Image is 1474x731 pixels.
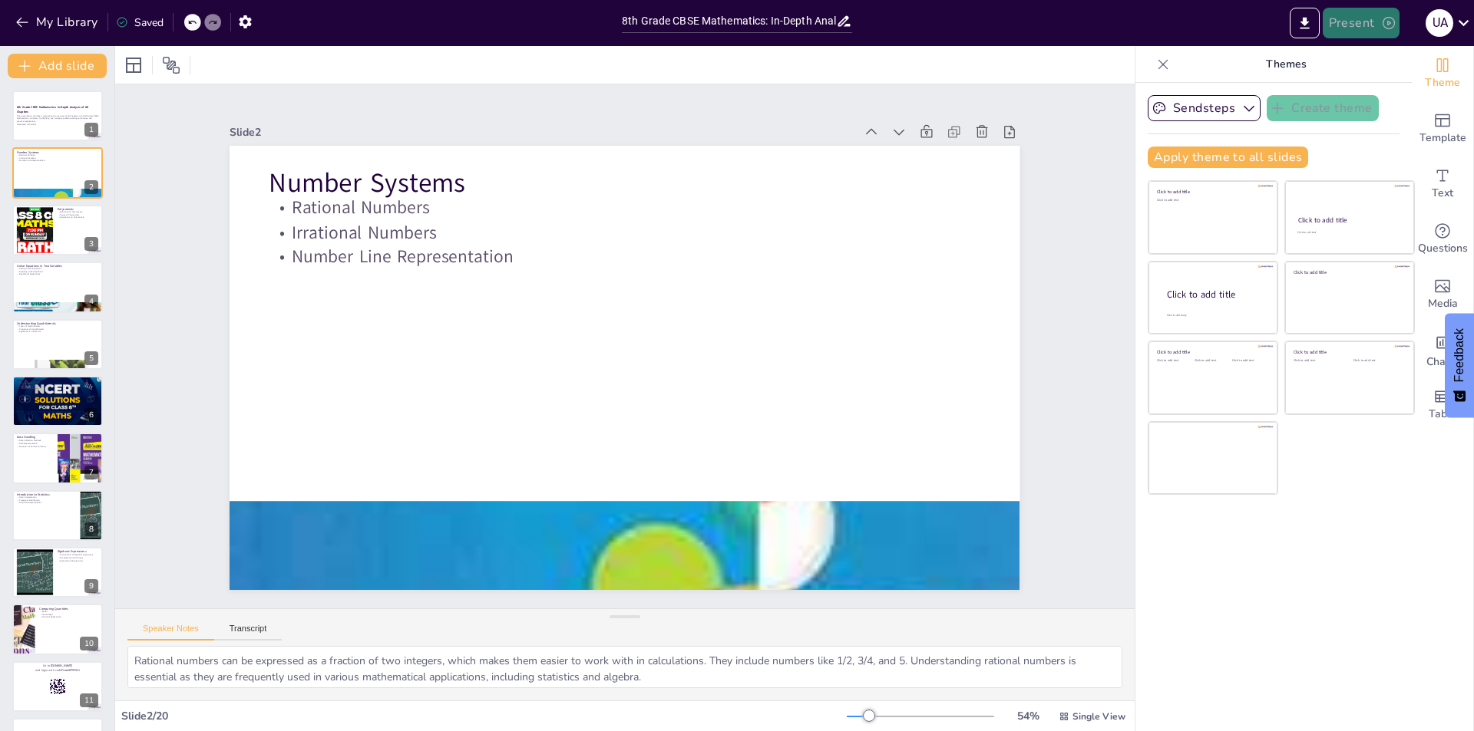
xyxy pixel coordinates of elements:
p: Practical Applications [39,615,98,618]
div: Click to add title [1157,349,1267,355]
div: Change the overall theme [1412,46,1473,101]
div: Saved [116,15,164,30]
p: Frequency Distribution [17,499,76,502]
p: Data Representation [17,443,53,446]
button: Export to PowerPoint [1290,8,1320,38]
div: 10 [12,604,103,654]
p: Irrational Numbers [17,156,98,159]
span: Template [1419,130,1466,147]
div: 8 [84,522,98,536]
p: Ratios [39,610,98,613]
div: 4 [12,262,103,312]
div: 1 [12,91,103,141]
div: Click to add title [1294,349,1403,355]
p: Go to [17,663,98,668]
p: Solving Linear Equations [17,268,98,271]
div: 4 [84,295,98,308]
div: Click to add text [1157,359,1191,363]
p: Polynomials [58,207,98,212]
div: Add charts and graphs [1412,322,1473,377]
button: Present [1323,8,1400,38]
p: This presentation provides a comprehensive overview of all chapters in the 8th Grade CBSE Mathema... [17,114,98,123]
p: Themes [1175,46,1396,83]
textarea: Rational numbers can be expressed as a fraction of two integers, which makes them easier to work ... [127,646,1122,688]
div: 2 [84,180,98,194]
div: 1 [84,123,98,137]
span: Theme [1425,74,1460,91]
p: Formulas for Area [17,384,98,387]
div: 6 [84,408,98,422]
p: Linear Equations in Two Variables [17,264,98,268]
p: Types of Polynomials [58,213,98,216]
p: Number Line Representation [277,55,867,493]
div: Click to add body [1167,314,1264,318]
div: Add text boxes [1412,156,1473,212]
button: Transcript [214,624,283,640]
p: Area Calculation [17,381,98,384]
div: Slide 2 [175,32,689,411]
div: Slide 2 / 20 [121,709,847,723]
input: Insert title [622,10,836,32]
button: Sendsteps [1148,95,1261,121]
div: 7 [12,433,103,483]
p: Algebraic Expressions [58,549,98,554]
span: Text [1432,185,1453,202]
p: Data Collection Methods [17,440,53,443]
div: Click to add title [1298,216,1400,225]
p: Rational Numbers [17,153,98,156]
div: 11 [80,693,98,707]
p: Applications in Real Life [17,330,98,333]
div: Layout [121,53,146,77]
div: Add ready made slides [1412,101,1473,156]
p: Areas of Parallelograms and Triangles [17,378,98,383]
div: Click to add title [1294,268,1403,275]
button: Add slide [8,54,107,78]
p: Number Systems [17,150,98,154]
p: Properties of Quadrilaterals [17,328,98,331]
div: 9 [12,547,103,598]
div: 6 [12,376,103,426]
p: Components of Algebraic Expressions [58,554,98,557]
p: Practical Applications [17,387,98,390]
p: Data Handling [17,435,53,440]
strong: [DOMAIN_NAME] [51,663,73,667]
div: Click to add text [1232,359,1267,363]
button: Apply theme to all slides [1148,147,1308,168]
p: Graphical Representation [17,501,76,504]
div: U A [1426,9,1453,37]
p: Operations on Polynomials [58,216,98,219]
p: Real-World Applications [17,273,98,276]
p: Generated with [URL] [17,123,98,126]
p: Types of Quadrilaterals [17,324,98,328]
div: 11 [12,661,103,712]
span: Table [1429,406,1456,423]
button: U A [1426,8,1453,38]
div: Click to add text [1195,359,1229,363]
p: Understanding Quadrilaterals [17,321,98,325]
div: Get real-time input from your audience [1412,212,1473,267]
p: and login with code [17,668,98,673]
div: 3 [12,205,103,255]
p: Simplification Techniques [58,556,98,559]
p: Comparing Quantities [39,606,98,611]
div: Click to add text [1294,359,1342,363]
button: My Library [12,10,104,35]
span: Feedback [1453,328,1466,382]
div: 7 [84,466,98,479]
div: 10 [80,637,98,650]
div: 3 [84,237,98,251]
p: Introduction to Statistics [17,492,76,496]
div: 8 [12,490,103,541]
div: Click to add text [1157,199,1267,203]
p: Evaluation of Expressions [58,559,98,562]
p: Irrational Numbers [263,35,853,473]
div: Click to add title [1167,288,1265,301]
div: Click to add text [1297,231,1400,235]
p: Measures of Central Tendency [17,445,53,448]
div: Click to add title [1157,189,1267,195]
div: Add images, graphics, shapes or video [1412,267,1473,322]
p: Percentages [39,612,98,615]
span: Position [162,56,180,74]
strong: 8th Grade CBSE Mathematics: In-Depth Analysis of All Chapters [17,105,88,114]
p: Data Interpretation [17,496,76,499]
